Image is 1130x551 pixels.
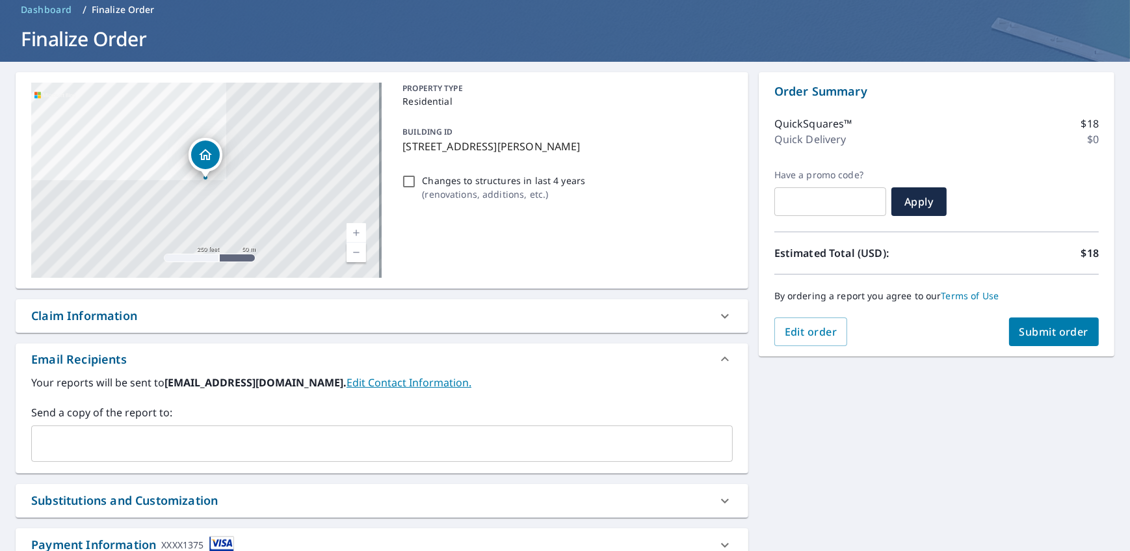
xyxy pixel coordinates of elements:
p: By ordering a report you agree to our [774,290,1099,302]
span: Edit order [785,325,837,339]
span: Submit order [1019,325,1089,339]
a: Current Level 17, Zoom Out [347,243,366,262]
p: Estimated Total (USD): [774,245,937,261]
div: Dropped pin, building 1, Residential property, 14118 Whitney Cir Broomfield, CO 80023 [189,138,222,178]
p: Changes to structures in last 4 years [422,174,585,187]
button: Apply [891,187,947,216]
p: $18 [1081,245,1099,261]
p: [STREET_ADDRESS][PERSON_NAME] [402,139,727,154]
h1: Finalize Order [16,25,1114,52]
p: $0 [1087,131,1099,147]
span: Dashboard [21,3,72,16]
div: Substitutions and Customization [31,492,218,509]
li: / [83,2,86,18]
label: Have a promo code? [774,169,886,181]
div: Claim Information [16,299,748,332]
span: Apply [902,195,936,209]
p: BUILDING ID [402,126,453,137]
button: Edit order [774,317,848,346]
p: Quick Delivery [774,131,847,147]
b: [EMAIL_ADDRESS][DOMAIN_NAME]. [164,375,347,390]
button: Submit order [1009,317,1099,346]
label: Send a copy of the report to: [31,405,733,420]
div: Email Recipients [16,343,748,375]
a: Terms of Use [941,289,999,302]
label: Your reports will be sent to [31,375,733,390]
p: Order Summary [774,83,1099,100]
a: EditContactInfo [347,375,471,390]
div: Email Recipients [31,351,127,368]
p: Residential [402,94,727,108]
div: Substitutions and Customization [16,484,748,517]
p: QuickSquares™ [774,116,852,131]
p: $18 [1081,116,1099,131]
p: Finalize Order [92,3,155,16]
div: Claim Information [31,307,137,325]
p: ( renovations, additions, etc. ) [422,187,585,201]
a: Current Level 17, Zoom In [347,223,366,243]
p: PROPERTY TYPE [402,83,727,94]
